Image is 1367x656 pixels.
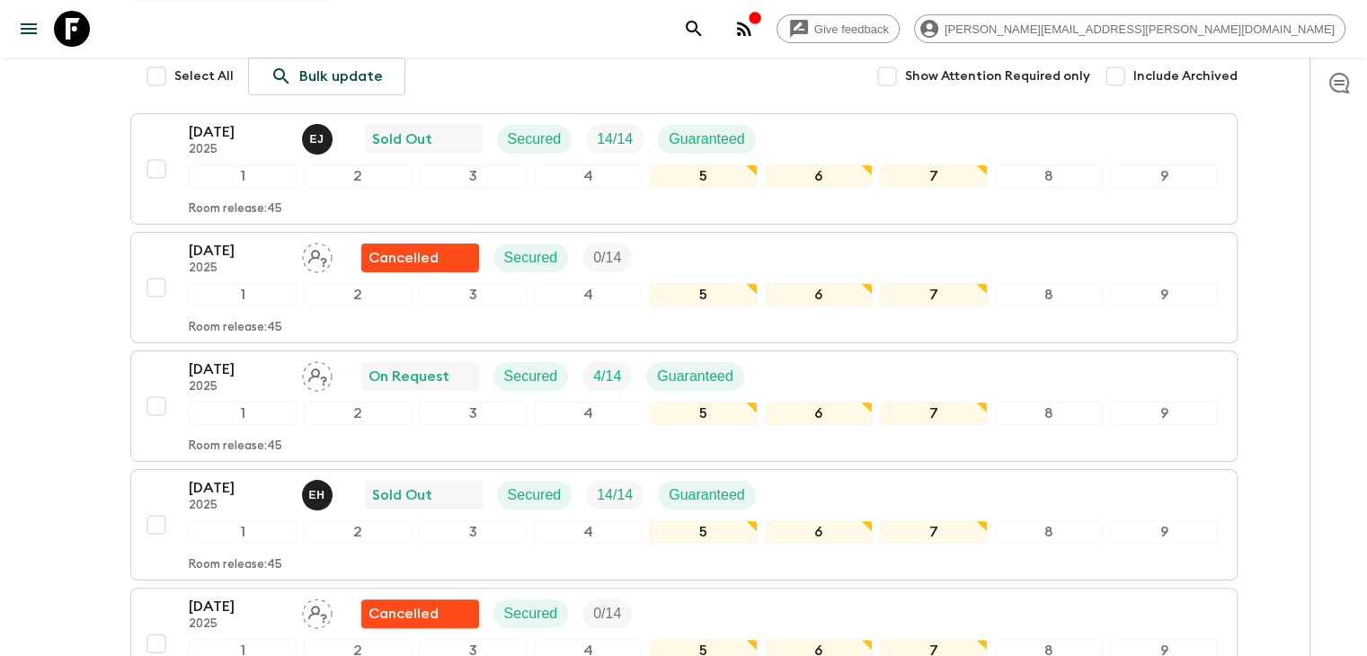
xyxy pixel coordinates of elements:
div: 5 [649,164,757,188]
div: 8 [995,520,1103,544]
div: 4 [534,402,642,425]
button: [DATE]2025Erhard Jr Vande Wyngaert de la TorreSold OutSecuredTrip FillGuaranteed123456789Room rel... [130,113,1238,225]
button: [DATE]2025Euridice Hernandez Sold OutSecuredTrip FillGuaranteed123456789Room release:45 [130,469,1238,581]
p: E H [309,488,325,502]
p: 4 / 14 [593,366,621,387]
div: Trip Fill [586,125,644,154]
p: 2025 [189,262,288,276]
p: Secured [508,129,562,150]
p: [DATE] [189,359,288,380]
div: 5 [649,402,757,425]
div: Flash Pack cancellation [361,599,479,628]
span: Erhard Jr Vande Wyngaert de la Torre [302,129,336,144]
div: 9 [1110,164,1218,188]
p: 2025 [189,617,288,632]
div: Trip Fill [586,481,644,510]
p: Guaranteed [657,366,733,387]
p: Sold Out [372,129,432,150]
div: 3 [419,402,527,425]
div: 6 [765,164,873,188]
p: [DATE] [189,240,288,262]
div: 4 [534,520,642,544]
p: On Request [368,366,449,387]
div: 7 [880,520,988,544]
div: Trip Fill [582,244,632,272]
p: 14 / 14 [597,129,633,150]
p: 14 / 14 [597,484,633,506]
p: [DATE] [189,477,288,499]
div: 1 [189,402,297,425]
div: 3 [419,520,527,544]
button: EJ [302,124,336,155]
p: 2025 [189,143,288,157]
div: 1 [189,520,297,544]
button: search adventures [676,11,712,47]
p: Sold Out [372,484,432,506]
span: Select All [174,67,234,85]
div: 6 [765,520,873,544]
div: Trip Fill [582,599,632,628]
p: Room release: 45 [189,439,282,454]
span: Assign pack leader [302,367,333,381]
p: 2025 [189,499,288,513]
div: 2 [304,520,412,544]
span: Give feedback [804,22,899,36]
div: 4 [534,164,642,188]
span: Assign pack leader [302,248,333,262]
div: 9 [1110,283,1218,306]
div: 9 [1110,402,1218,425]
div: 5 [649,283,757,306]
div: 7 [880,283,988,306]
div: 7 [880,402,988,425]
div: 1 [189,164,297,188]
p: 2025 [189,380,288,394]
div: Flash Pack cancellation [361,244,479,272]
p: Guaranteed [669,484,745,506]
span: Show Attention Required only [905,67,1090,85]
div: 2 [304,402,412,425]
button: [DATE]2025Assign pack leaderFlash Pack cancellationSecuredTrip Fill123456789Room release:45 [130,232,1238,343]
div: Secured [493,599,569,628]
div: [PERSON_NAME][EMAIL_ADDRESS][PERSON_NAME][DOMAIN_NAME] [914,14,1345,43]
span: [PERSON_NAME][EMAIL_ADDRESS][PERSON_NAME][DOMAIN_NAME] [935,22,1345,36]
div: Secured [493,362,569,391]
div: 8 [995,402,1103,425]
p: Secured [504,247,558,269]
p: Room release: 45 [189,558,282,572]
p: E J [310,132,324,146]
div: Secured [497,125,573,154]
p: Guaranteed [669,129,745,150]
div: 4 [534,283,642,306]
div: 5 [649,520,757,544]
p: 0 / 14 [593,247,621,269]
div: 7 [880,164,988,188]
p: Secured [504,603,558,625]
p: 0 / 14 [593,603,621,625]
button: EH [302,480,336,510]
div: 6 [765,402,873,425]
p: Cancelled [368,247,439,269]
div: 8 [995,283,1103,306]
p: Secured [504,366,558,387]
p: Room release: 45 [189,321,282,335]
a: Bulk update [248,58,405,95]
div: 3 [419,283,527,306]
div: 9 [1110,520,1218,544]
p: [DATE] [189,121,288,143]
p: [DATE] [189,596,288,617]
span: Assign pack leader [302,604,333,618]
div: 8 [995,164,1103,188]
span: Euridice Hernandez [302,485,336,500]
div: 3 [419,164,527,188]
a: Give feedback [777,14,900,43]
p: Room release: 45 [189,202,282,217]
div: 6 [765,283,873,306]
div: Secured [493,244,569,272]
p: Cancelled [368,603,439,625]
p: Bulk update [299,66,383,87]
button: menu [11,11,47,47]
div: 2 [304,283,412,306]
div: 1 [189,283,297,306]
button: [DATE]2025Assign pack leaderOn RequestSecuredTrip FillGuaranteed123456789Room release:45 [130,350,1238,462]
div: 2 [304,164,412,188]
